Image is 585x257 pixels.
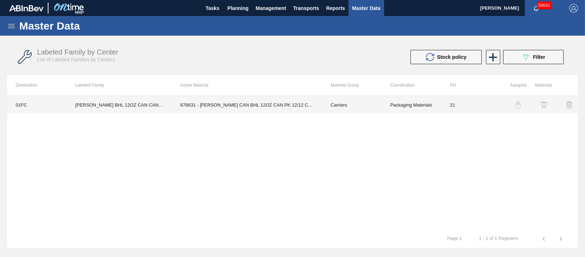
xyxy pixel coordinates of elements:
[227,4,248,12] span: Planning
[37,48,118,56] span: Labeled Family by Center
[172,75,322,96] th: Active Material
[441,96,501,114] td: 21
[514,101,522,108] img: auto-pilot-icon
[527,75,552,96] th: Materials
[441,75,501,96] th: PH
[410,50,485,64] div: Update stock policy
[439,230,470,241] td: Page : 1
[352,4,380,12] span: Master Data
[172,96,322,114] td: 676631 - [PERSON_NAME] CAN BHL 12OZ CAN PK 12/12 CAN 0123
[470,230,527,241] td: 1 - 1 of 1 Registers
[525,3,548,13] button: Notifications
[7,96,67,114] td: 01FC
[9,5,43,11] img: TNhmsLtSVTkK8tSr43FrP2fwEKptu5GPRR3wAAAABJRU5ErkJggg==
[255,4,286,12] span: Management
[293,4,319,12] span: Transports
[533,54,545,60] span: Filter
[67,75,172,96] th: Labeled Family
[19,22,146,30] h1: Master Data
[503,50,564,64] button: Filter
[565,101,574,109] img: delete-icon
[537,1,552,9] span: 50631
[322,96,382,114] td: Carriers
[509,96,527,113] button: auto-pilot-icon
[540,101,547,108] img: shopping-cart-icon
[561,96,578,113] button: delete-icon
[326,4,345,12] span: Reports
[67,96,172,114] td: [PERSON_NAME] BHL 12OZ CAN CAN PK 12/12 CAN
[37,57,115,62] span: List of Labeled Families by Centers
[530,96,552,113] div: View Materials
[410,50,482,64] button: Stock policy
[501,75,527,96] th: Autopilot
[499,50,567,64] div: Filter labeled family by center
[322,75,382,96] th: Material Group
[504,96,527,113] div: Autopilot Configuration
[535,96,552,113] button: shopping-cart-icon
[382,96,441,114] td: Packaging Materials
[437,54,466,60] span: Stock policy
[556,96,578,113] div: Delete Labeled Family X Center
[7,75,67,96] th: Destination
[485,50,499,64] div: New labeled family by center
[205,4,220,12] span: Tasks
[382,75,441,96] th: Coordination
[569,4,578,12] img: Logout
